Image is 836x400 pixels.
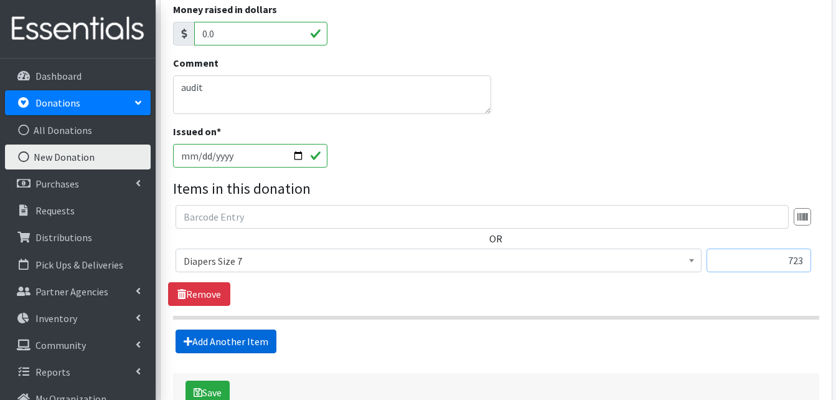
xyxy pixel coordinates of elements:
[5,64,151,88] a: Dashboard
[173,55,218,70] label: Comment
[5,279,151,304] a: Partner Agencies
[173,2,277,17] label: Money raised in dollars
[173,124,221,139] label: Issued on
[5,252,151,277] a: Pick Ups & Deliveries
[35,285,108,298] p: Partner Agencies
[35,366,70,378] p: Reports
[184,252,693,270] span: Diapers Size 7
[168,282,230,306] a: Remove
[35,259,123,271] p: Pick Ups & Deliveries
[5,360,151,384] a: Reports
[5,145,151,169] a: New Donation
[5,118,151,143] a: All Donations
[35,339,86,351] p: Community
[35,178,79,190] p: Purchases
[5,198,151,223] a: Requests
[5,333,151,358] a: Community
[5,306,151,331] a: Inventory
[176,249,702,272] span: Diapers Size 7
[489,231,502,246] label: OR
[35,204,75,217] p: Requests
[5,90,151,115] a: Donations
[5,225,151,250] a: Distributions
[35,97,80,109] p: Donations
[35,70,82,82] p: Dashboard
[176,205,789,229] input: Barcode Entry
[35,231,92,244] p: Distributions
[707,249,811,272] input: Quantity
[217,125,221,138] abbr: required
[176,330,276,353] a: Add Another Item
[5,8,151,50] img: HumanEssentials
[173,178,819,200] legend: Items in this donation
[5,171,151,196] a: Purchases
[35,312,77,325] p: Inventory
